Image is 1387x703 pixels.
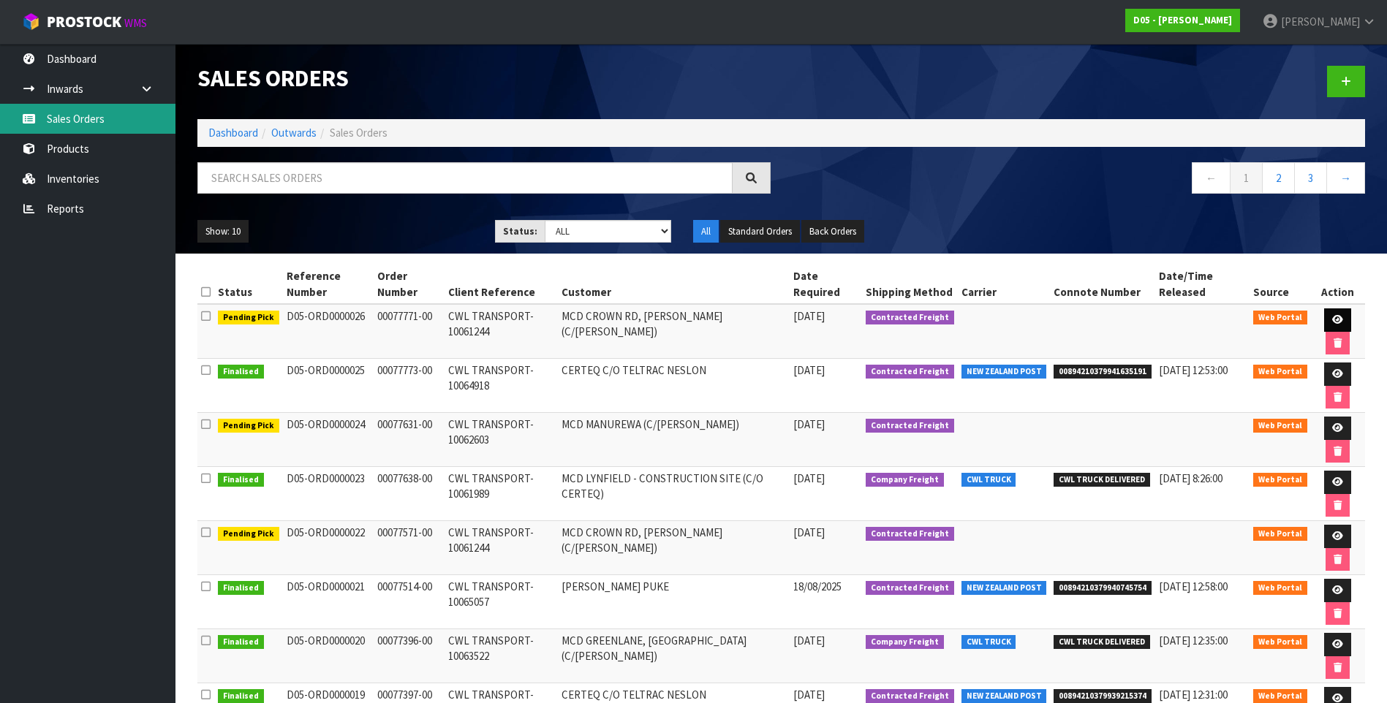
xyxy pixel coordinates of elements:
td: D05-ORD0000024 [283,413,374,467]
strong: D05 - [PERSON_NAME] [1133,14,1232,26]
td: 00077396-00 [374,629,445,683]
span: [DATE] [793,363,825,377]
span: Company Freight [866,635,944,650]
span: 00894210379941635191 [1054,365,1152,379]
span: ProStock [47,12,121,31]
span: CWL TRUCK [961,635,1016,650]
span: Web Portal [1253,311,1307,325]
input: Search sales orders [197,162,733,194]
span: [DATE] [793,525,825,539]
td: D05-ORD0000025 [283,359,374,413]
td: CWL TRANSPORT-10064918 [445,359,558,413]
td: 00077514-00 [374,575,445,629]
td: MCD MANUREWA (C/[PERSON_NAME]) [558,413,790,467]
a: ← [1192,162,1231,194]
td: CWL TRANSPORT-10062603 [445,413,558,467]
a: → [1326,162,1365,194]
td: MCD LYNFIELD - CONSTRUCTION SITE (C/O CERTEQ) [558,467,790,521]
span: [DATE] 12:31:00 [1159,688,1228,702]
td: 00077771-00 [374,304,445,359]
th: Carrier [958,265,1051,304]
span: [DATE] 12:35:00 [1159,634,1228,647]
span: Contracted Freight [866,419,954,433]
td: MCD CROWN RD, [PERSON_NAME] (C/[PERSON_NAME]) [558,521,790,575]
span: NEW ZEALAND POST [961,581,1047,596]
th: Connote Number [1050,265,1155,304]
button: Standard Orders [720,220,800,243]
span: [DATE] [793,688,825,702]
span: Web Portal [1253,365,1307,379]
span: Web Portal [1253,527,1307,541]
strong: Status: [503,225,537,237]
a: 3 [1294,162,1327,194]
td: D05-ORD0000020 [283,629,374,683]
button: All [693,220,719,243]
span: Contracted Freight [866,365,954,379]
td: CERTEQ C/O TELTRAC NESLON [558,359,790,413]
span: Finalised [218,581,264,596]
span: Sales Orders [330,126,388,140]
span: Finalised [218,365,264,379]
a: Dashboard [208,126,258,140]
button: Back Orders [801,220,864,243]
span: [DATE] 12:58:00 [1159,579,1228,593]
span: [DATE] 12:53:00 [1159,363,1228,377]
td: [PERSON_NAME] PUKE [558,575,790,629]
td: 00077571-00 [374,521,445,575]
td: MCD GREENLANE, [GEOGRAPHIC_DATA] (C/[PERSON_NAME]) [558,629,790,683]
span: Contracted Freight [866,581,954,596]
td: CWL TRANSPORT-10065057 [445,575,558,629]
td: CWL TRANSPORT-10061989 [445,467,558,521]
img: cube-alt.png [22,12,40,31]
span: 18/08/2025 [793,579,842,593]
th: Shipping Method [862,265,958,304]
span: Contracted Freight [866,311,954,325]
span: Web Portal [1253,581,1307,596]
th: Status [214,265,283,304]
a: Outwards [271,126,317,140]
th: Customer [558,265,790,304]
span: CWL TRUCK DELIVERED [1054,473,1150,487]
span: Web Portal [1253,635,1307,650]
td: CWL TRANSPORT-10061244 [445,304,558,359]
td: D05-ORD0000021 [283,575,374,629]
span: [DATE] [793,417,825,431]
button: Show: 10 [197,220,249,243]
small: WMS [124,16,147,30]
span: Web Portal [1253,473,1307,487]
td: 00077638-00 [374,467,445,521]
span: Web Portal [1253,419,1307,433]
a: 1 [1230,162,1263,194]
td: 00077773-00 [374,359,445,413]
td: MCD CROWN RD, [PERSON_NAME] (C/[PERSON_NAME]) [558,304,790,359]
td: CWL TRANSPORT-10063522 [445,629,558,683]
span: Contracted Freight [866,527,954,541]
td: D05-ORD0000023 [283,467,374,521]
th: Client Reference [445,265,558,304]
span: Finalised [218,635,264,650]
a: 2 [1262,162,1295,194]
td: 00077631-00 [374,413,445,467]
th: Date Required [790,265,863,304]
span: NEW ZEALAND POST [961,365,1047,379]
td: CWL TRANSPORT-10061244 [445,521,558,575]
nav: Page navigation [793,162,1366,198]
span: [DATE] [793,309,825,323]
span: [PERSON_NAME] [1281,15,1360,28]
span: Pending Pick [218,419,279,433]
th: Date/Time Released [1155,265,1250,304]
td: D05-ORD0000026 [283,304,374,359]
span: [DATE] [793,471,825,485]
span: Company Freight [866,473,944,487]
span: Finalised [218,473,264,487]
td: D05-ORD0000022 [283,521,374,575]
span: Pending Pick [218,311,279,325]
span: Pending Pick [218,527,279,541]
span: [DATE] 8:26:00 [1159,471,1222,485]
th: Order Number [374,265,445,304]
span: [DATE] [793,634,825,647]
th: Action [1311,265,1365,304]
th: Reference Number [283,265,374,304]
span: CWL TRUCK [961,473,1016,487]
th: Source [1250,265,1311,304]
